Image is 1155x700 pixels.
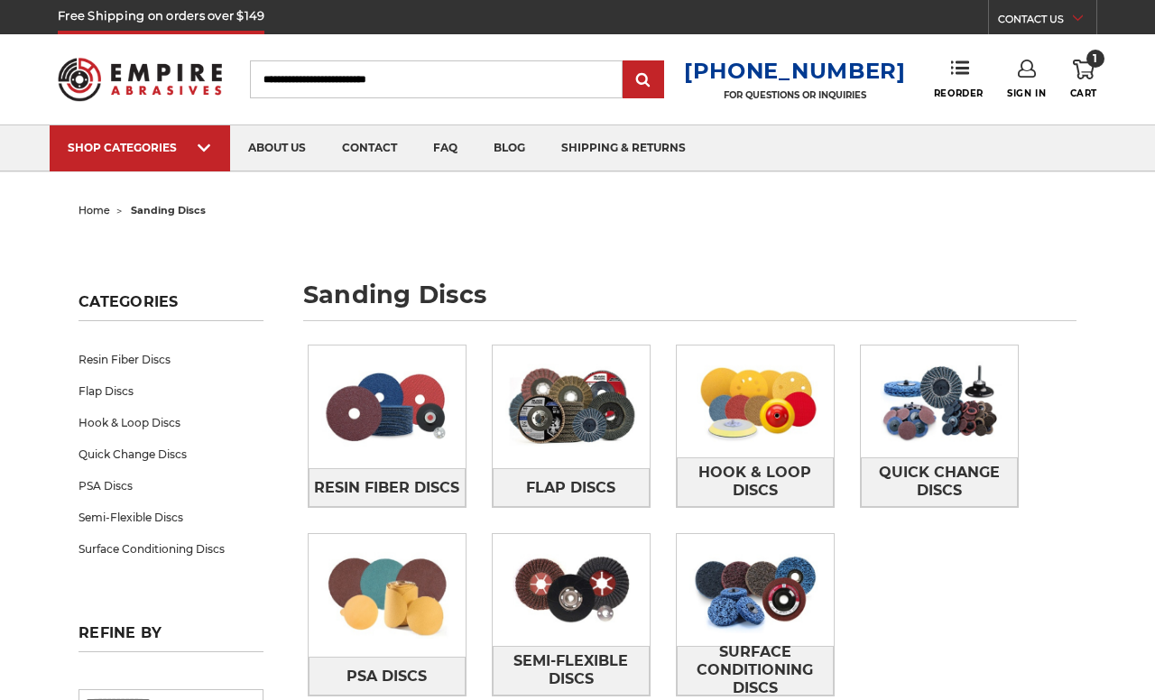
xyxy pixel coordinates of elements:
span: Sign In [1007,87,1046,99]
span: 1 [1086,50,1104,68]
a: contact [324,125,415,171]
a: Hook & Loop Discs [677,457,834,507]
a: Flap Discs [493,468,650,506]
img: Hook & Loop Discs [677,345,834,457]
span: Hook & Loop Discs [678,457,833,506]
span: Quick Change Discs [862,457,1017,506]
span: Semi-Flexible Discs [494,646,649,695]
a: Resin Fiber Discs [79,344,263,375]
a: about us [230,125,324,171]
span: Reorder [934,87,984,99]
a: Quick Change Discs [861,457,1018,507]
span: PSA Discs [346,661,427,692]
img: Resin Fiber Discs [309,351,466,463]
a: home [79,204,110,216]
a: Hook & Loop Discs [79,407,263,438]
input: Submit [625,62,661,98]
a: CONTACT US [998,9,1096,34]
span: Cart [1070,87,1097,99]
img: Empire Abrasives [58,47,222,111]
a: faq [415,125,476,171]
a: Quick Change Discs [79,438,263,470]
h5: Refine by [79,624,263,652]
img: Quick Change Discs [861,345,1018,457]
a: PSA Discs [79,470,263,502]
a: Surface Conditioning Discs [79,533,263,565]
div: SHOP CATEGORIES [68,141,212,154]
h1: sanding discs [303,282,1076,321]
a: shipping & returns [543,125,704,171]
span: Resin Fiber Discs [314,473,459,503]
a: Semi-Flexible Discs [79,502,263,533]
span: sanding discs [131,204,206,216]
p: FOR QUESTIONS OR INQUIRIES [684,89,906,101]
a: Semi-Flexible Discs [493,646,650,695]
a: Flap Discs [79,375,263,407]
a: [PHONE_NUMBER] [684,58,906,84]
a: Surface Conditioning Discs [677,646,834,695]
span: Flap Discs [526,473,615,503]
a: Reorder [934,60,984,98]
h5: Categories [79,293,263,321]
a: 1 Cart [1070,60,1097,99]
a: PSA Discs [309,657,466,695]
img: PSA Discs [309,539,466,651]
img: Surface Conditioning Discs [677,534,834,646]
img: Flap Discs [493,351,650,463]
a: Resin Fiber Discs [309,468,466,506]
a: blog [476,125,543,171]
img: Semi-Flexible Discs [493,534,650,646]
